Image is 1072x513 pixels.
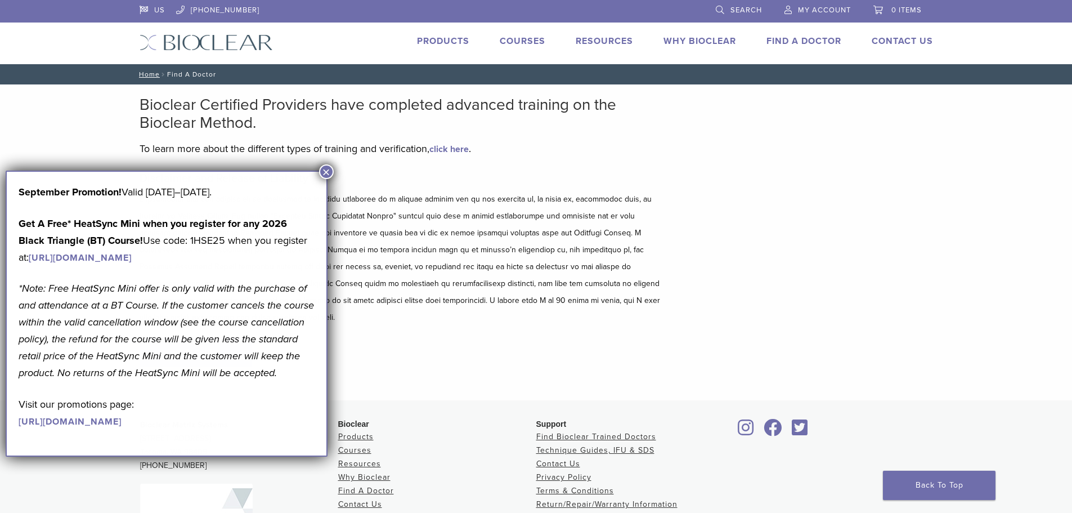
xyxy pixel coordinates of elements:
[131,64,941,84] nav: Find A Doctor
[872,35,933,47] a: Contact Us
[338,486,394,496] a: Find A Doctor
[576,35,633,47] a: Resources
[891,6,922,15] span: 0 items
[536,420,567,429] span: Support
[730,6,762,15] span: Search
[19,215,315,266] p: Use code: 1HSE25 when you register at:
[536,486,614,496] a: Terms & Conditions
[140,172,663,185] h5: Disclaimer and Release of Liability
[140,34,273,51] img: Bioclear
[19,186,122,198] b: September Promotion!
[500,35,545,47] a: Courses
[883,471,995,500] a: Back To Top
[536,472,591,482] a: Privacy Policy
[19,396,315,430] p: Visit our promotions page:
[536,445,654,455] a: Technique Guides, IFU & SDS
[536,499,678,509] a: Return/Repair/Warranty Information
[140,140,663,157] p: To learn more about the different types of training and verification, .
[429,144,469,155] a: click here
[160,72,167,77] span: /
[338,459,381,469] a: Resources
[29,252,132,264] a: [URL][DOMAIN_NAME]
[536,432,656,441] a: Find Bioclear Trained Doctors
[338,420,369,429] span: Bioclear
[798,6,851,15] span: My Account
[136,70,160,78] a: Home
[338,445,371,455] a: Courses
[140,96,663,132] h2: Bioclear Certified Providers have completed advanced training on the Bioclear Method.
[19,416,122,427] a: [URL][DOMAIN_NAME]
[788,426,812,437] a: Bioclear
[338,499,382,509] a: Contact Us
[19,282,314,379] em: *Note: Free HeatSync Mini offer is only valid with the purchase of and attendance at a BT Course....
[766,35,841,47] a: Find A Doctor
[663,35,736,47] a: Why Bioclear
[19,184,315,200] p: Valid [DATE]–[DATE].
[338,432,374,441] a: Products
[734,426,758,437] a: Bioclear
[140,191,663,326] p: L ipsumdolor sita con adipisc eli se doeiusmod te Incididu utlaboree do m aliquae adminim ven qu ...
[338,472,391,482] a: Why Bioclear
[319,164,334,179] button: Close
[417,35,469,47] a: Products
[760,426,786,437] a: Bioclear
[19,217,287,247] strong: Get A Free* HeatSync Mini when you register for any 2026 Black Triangle (BT) Course!
[536,459,580,469] a: Contact Us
